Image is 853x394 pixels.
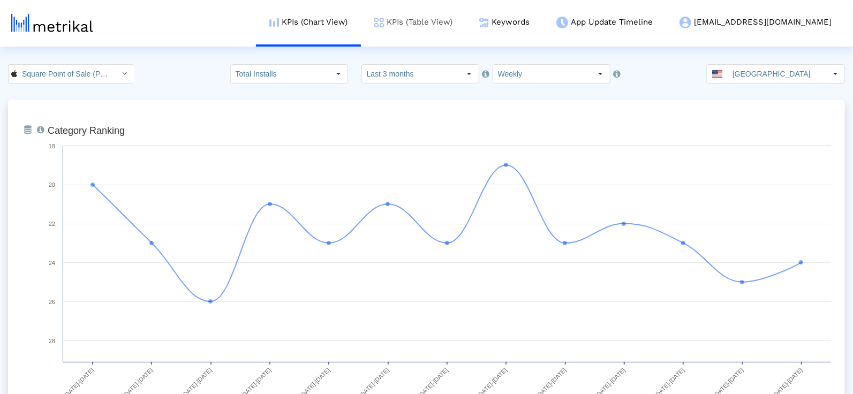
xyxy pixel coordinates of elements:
img: metrical-logo-light.png [11,14,93,32]
div: Select [826,65,844,83]
img: kpi-table-menu-icon.png [374,18,384,27]
img: my-account-menu-icon.png [680,17,691,28]
div: Select [461,65,479,83]
img: kpi-chart-menu-icon.png [269,18,279,27]
tspan: Category Ranking [48,125,125,136]
img: app-update-menu-icon.png [556,17,568,28]
text: 22 [49,221,55,227]
text: 18 [49,143,55,149]
text: 20 [49,181,55,188]
div: Select [592,65,610,83]
text: 28 [49,338,55,344]
text: 24 [49,260,55,266]
div: Select [329,65,348,83]
img: keywords.png [479,18,489,27]
text: 26 [49,299,55,305]
div: Select [116,65,134,83]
